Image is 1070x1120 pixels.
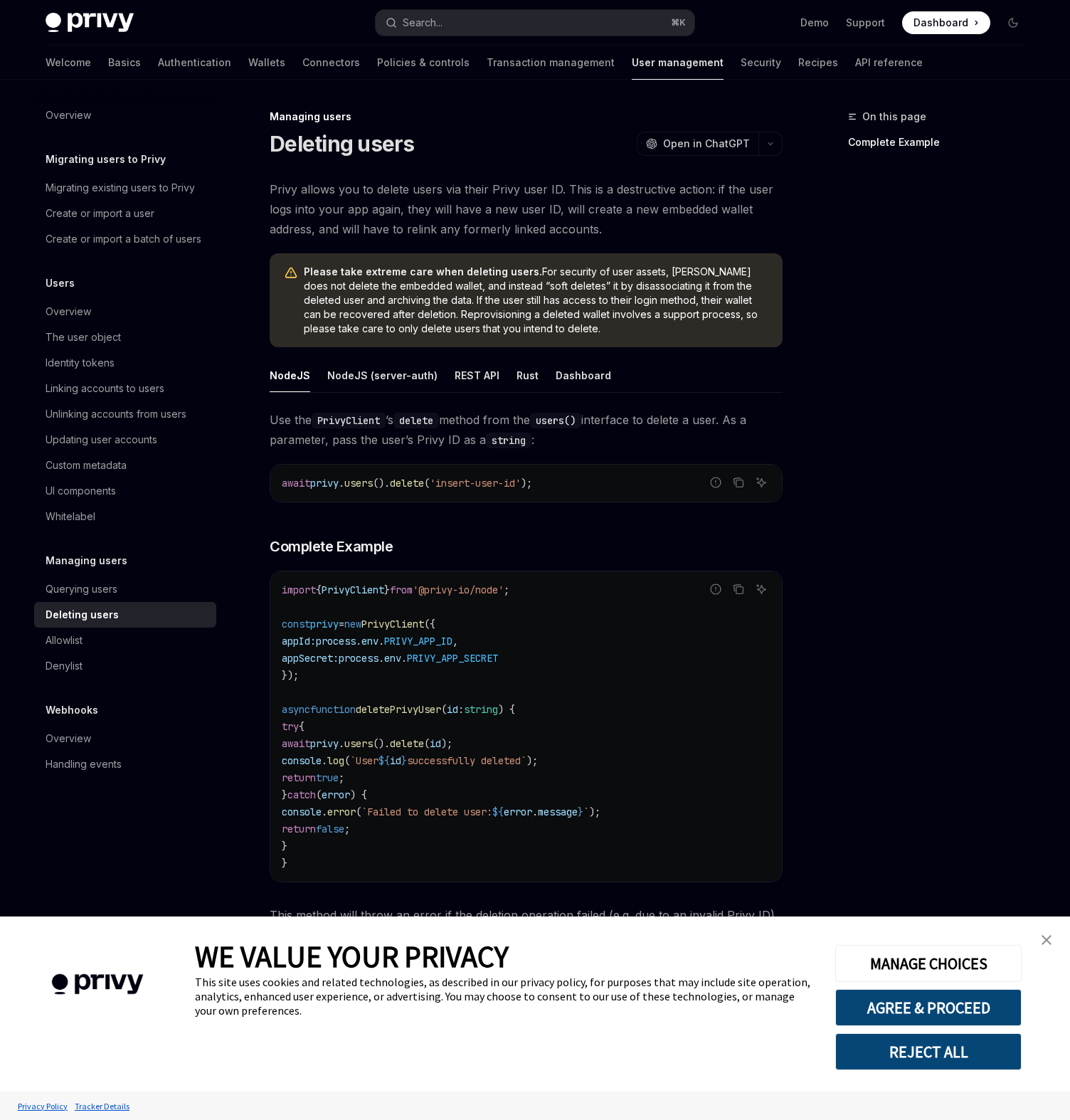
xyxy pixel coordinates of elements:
[46,46,91,80] a: Welcome
[393,413,439,428] code: delete
[430,737,441,750] span: id
[316,823,344,835] span: false
[455,359,499,392] div: REST API
[339,737,344,750] span: .
[282,652,339,665] span: appSecret:
[487,46,615,80] a: Transaction management
[589,805,600,818] span: );
[195,975,814,1018] div: This site uses cookies and related technologies, as described in our privacy policy, for purposes...
[441,737,452,750] span: );
[46,508,95,525] div: Whitelabel
[34,299,216,324] a: Overview
[34,478,216,504] a: UI components
[282,720,299,733] span: try
[407,754,526,767] span: successfully deleted`
[504,583,509,596] span: ;
[401,652,407,665] span: .
[424,477,430,490] span: (
[34,376,216,401] a: Linking accounts to users
[344,618,361,630] span: new
[282,823,316,835] span: return
[270,359,310,392] div: NodeJS
[34,453,216,478] a: Custom metadata
[46,151,166,168] h5: Migrating users to Privy
[312,413,386,428] code: PrivyClient
[46,457,127,474] div: Custom metadata
[424,618,435,630] span: ({
[34,175,216,201] a: Migrating existing users to Privy
[46,13,134,33] img: dark logo
[316,788,322,801] span: (
[855,46,923,80] a: API reference
[521,477,532,490] span: );
[46,231,201,248] div: Create or import a batch of users
[310,703,356,716] span: function
[71,1094,133,1119] a: Tracker Details
[637,132,758,156] button: Open in ChatGPT
[46,329,121,346] div: The user object
[46,107,91,124] div: Overview
[282,583,316,596] span: import
[862,108,926,125] span: On this page
[401,754,407,767] span: }
[270,410,783,450] span: Use the ’s method from the interface to delete a user. As a parameter, pass the user’s Privy ID a...
[46,380,164,397] div: Linking accounts to users
[34,350,216,376] a: Identity tokens
[356,635,361,648] span: .
[34,576,216,602] a: Querying users
[848,131,1036,154] a: Complete Example
[384,652,401,665] span: env
[390,737,424,750] span: delete
[390,754,401,767] span: id
[846,16,885,30] a: Support
[384,583,390,596] span: }
[526,754,538,767] span: );
[583,805,589,818] span: `
[282,771,316,784] span: return
[344,477,373,490] span: users
[441,703,447,716] span: (
[1002,11,1024,34] button: Toggle dark mode
[46,482,116,500] div: UI components
[327,359,438,392] div: NodeJS (server-auth)
[195,938,509,975] span: WE VALUE YOUR PRIVACY
[46,303,91,320] div: Overview
[835,989,1022,1026] button: AGREE & PROCEED
[384,635,452,648] span: PRIVY_APP_ID
[663,137,750,151] span: Open in ChatGPT
[452,635,458,648] span: ,
[327,805,356,818] span: error
[34,201,216,226] a: Create or import a user
[486,433,531,448] code: string
[378,754,390,767] span: ${
[632,46,724,80] a: User management
[322,805,327,818] span: .
[34,401,216,427] a: Unlinking accounts from users
[34,504,216,529] a: Whitelabel
[339,477,344,490] span: .
[34,726,216,751] a: Overview
[492,805,504,818] span: ${
[284,266,298,280] svg: Warning
[282,635,316,648] span: appId:
[741,46,781,80] a: Security
[913,16,968,30] span: Dashboard
[46,606,119,623] div: Deleting users
[270,131,415,157] h1: Deleting users
[376,10,694,36] button: Open search
[46,552,127,569] h5: Managing users
[458,703,464,716] span: :
[378,652,384,665] span: .
[282,477,310,490] span: await
[46,179,195,196] div: Migrating existing users to Privy
[46,730,91,747] div: Overview
[14,1094,71,1119] a: Privacy Policy
[390,477,424,490] span: delete
[339,618,344,630] span: =
[430,477,521,490] span: 'insert-user-id'
[413,583,504,596] span: '@privy-io/node'
[356,805,361,818] span: (
[339,771,344,784] span: ;
[46,431,157,448] div: Updating user accounts
[498,703,515,716] span: ) {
